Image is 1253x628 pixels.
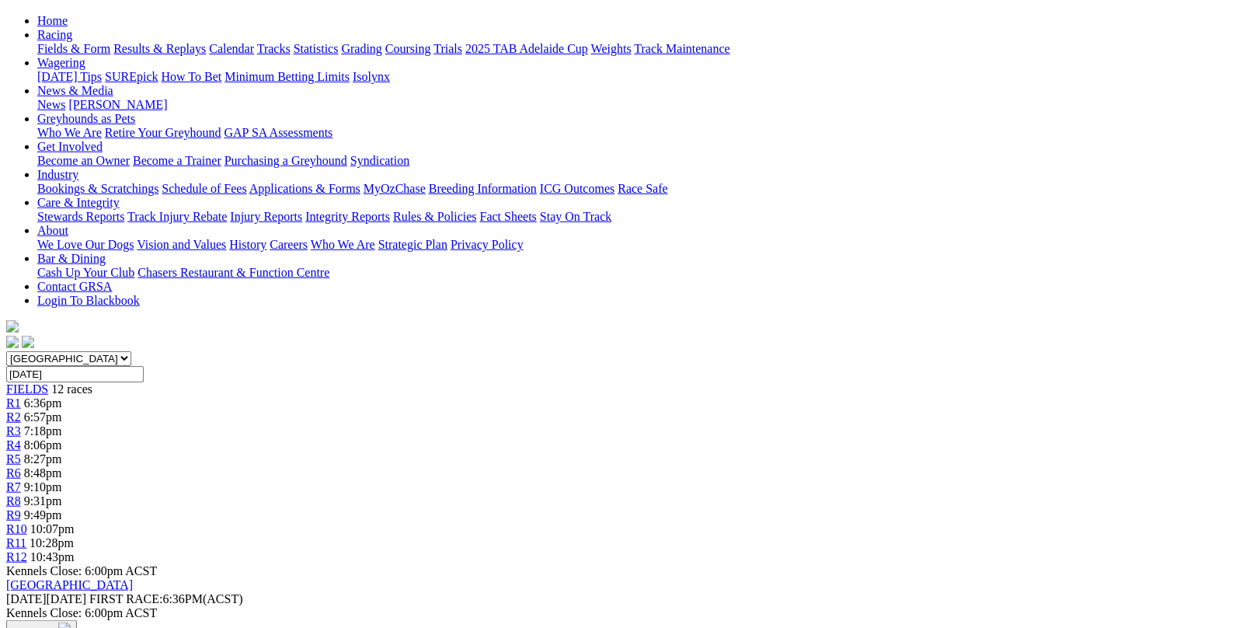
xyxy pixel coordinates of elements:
a: Careers [270,238,308,251]
a: Results & Replays [113,42,206,55]
span: 9:10pm [24,480,62,494]
a: Schedule of Fees [162,182,246,195]
span: 6:36PM(ACST) [89,592,243,605]
span: 6:36pm [24,396,62,410]
a: Retire Your Greyhound [105,126,221,139]
a: [GEOGRAPHIC_DATA] [6,578,133,591]
span: Kennels Close: 6:00pm ACST [6,564,157,577]
div: News & Media [37,98,1247,112]
span: 9:49pm [24,508,62,522]
a: Rules & Policies [393,210,477,223]
span: 10:28pm [30,536,74,549]
span: 12 races [51,382,92,396]
span: R6 [6,466,21,480]
a: Integrity Reports [305,210,390,223]
a: Racing [37,28,72,41]
a: R1 [6,396,21,410]
span: R8 [6,494,21,508]
span: 8:27pm [24,452,62,466]
a: History [229,238,266,251]
div: Get Involved [37,154,1247,168]
a: Purchasing a Greyhound [224,154,347,167]
span: 10:07pm [30,522,75,536]
a: Track Maintenance [635,42,730,55]
a: R5 [6,452,21,466]
a: [PERSON_NAME] [68,98,167,111]
a: R11 [6,536,26,549]
a: Minimum Betting Limits [224,70,350,83]
a: Strategic Plan [378,238,447,251]
div: Bar & Dining [37,266,1247,280]
a: Weights [591,42,632,55]
a: R10 [6,522,27,536]
span: [DATE] [6,592,47,605]
a: Grading [342,42,382,55]
a: [DATE] Tips [37,70,102,83]
a: About [37,224,68,237]
div: Kennels Close: 6:00pm ACST [6,606,1247,620]
a: Bookings & Scratchings [37,182,158,195]
span: 10:43pm [30,550,75,563]
a: R4 [6,438,21,452]
a: Injury Reports [230,210,302,223]
a: Get Involved [37,140,103,153]
a: News [37,98,65,111]
img: logo-grsa-white.png [6,320,19,333]
a: Vision and Values [137,238,226,251]
input: Select date [6,366,144,382]
a: Stay On Track [540,210,611,223]
div: Racing [37,42,1247,56]
a: GAP SA Assessments [224,126,333,139]
div: About [37,238,1247,252]
div: Care & Integrity [37,210,1247,224]
a: How To Bet [162,70,222,83]
a: Trials [433,42,462,55]
a: Fields & Form [37,42,110,55]
a: Bar & Dining [37,252,106,265]
a: Care & Integrity [37,196,120,209]
span: [DATE] [6,592,86,605]
a: Home [37,14,68,27]
a: R12 [6,550,27,563]
a: Login To Blackbook [37,294,140,307]
a: Syndication [350,154,409,167]
a: Industry [37,168,78,181]
a: Breeding Information [429,182,537,195]
span: 7:18pm [24,424,62,438]
a: Statistics [294,42,339,55]
a: Privacy Policy [451,238,524,251]
img: facebook.svg [6,336,19,348]
div: Industry [37,182,1247,196]
a: SUREpick [105,70,158,83]
span: 8:48pm [24,466,62,480]
img: twitter.svg [22,336,34,348]
a: Stewards Reports [37,210,124,223]
span: R9 [6,508,21,522]
a: Wagering [37,56,85,69]
a: R3 [6,424,21,438]
span: FIRST RACE: [89,592,162,605]
div: Wagering [37,70,1247,84]
a: Who We Are [311,238,375,251]
span: 8:06pm [24,438,62,452]
a: R2 [6,410,21,424]
a: Track Injury Rebate [127,210,227,223]
span: 9:31pm [24,494,62,508]
a: R7 [6,480,21,494]
a: 2025 TAB Adelaide Cup [465,42,588,55]
a: Become a Trainer [133,154,221,167]
a: Isolynx [353,70,390,83]
a: FIELDS [6,382,48,396]
a: Coursing [385,42,431,55]
a: MyOzChase [364,182,426,195]
a: ICG Outcomes [540,182,614,195]
a: Greyhounds as Pets [37,112,135,125]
